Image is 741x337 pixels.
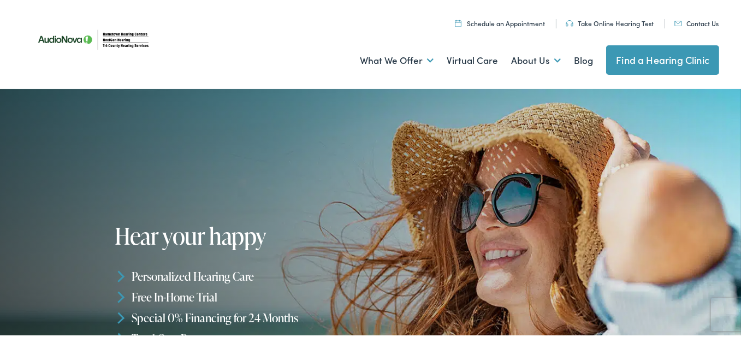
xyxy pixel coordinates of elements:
img: utility icon [674,19,682,25]
img: utility icon [566,19,573,25]
a: Blog [574,39,593,79]
li: Special 0% Financing for 24 Months [115,306,374,327]
a: Schedule an Appointment [455,17,545,26]
h1: Hear your happy [115,222,374,247]
a: About Us [511,39,561,79]
a: Virtual Care [447,39,498,79]
a: Take Online Hearing Test [566,17,654,26]
li: Personalized Hearing Care [115,264,374,285]
a: Contact Us [674,17,719,26]
li: Free In-Home Trial [115,285,374,306]
img: utility icon [455,18,461,25]
a: What We Offer [360,39,434,79]
a: Find a Hearing Clinic [606,44,719,73]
